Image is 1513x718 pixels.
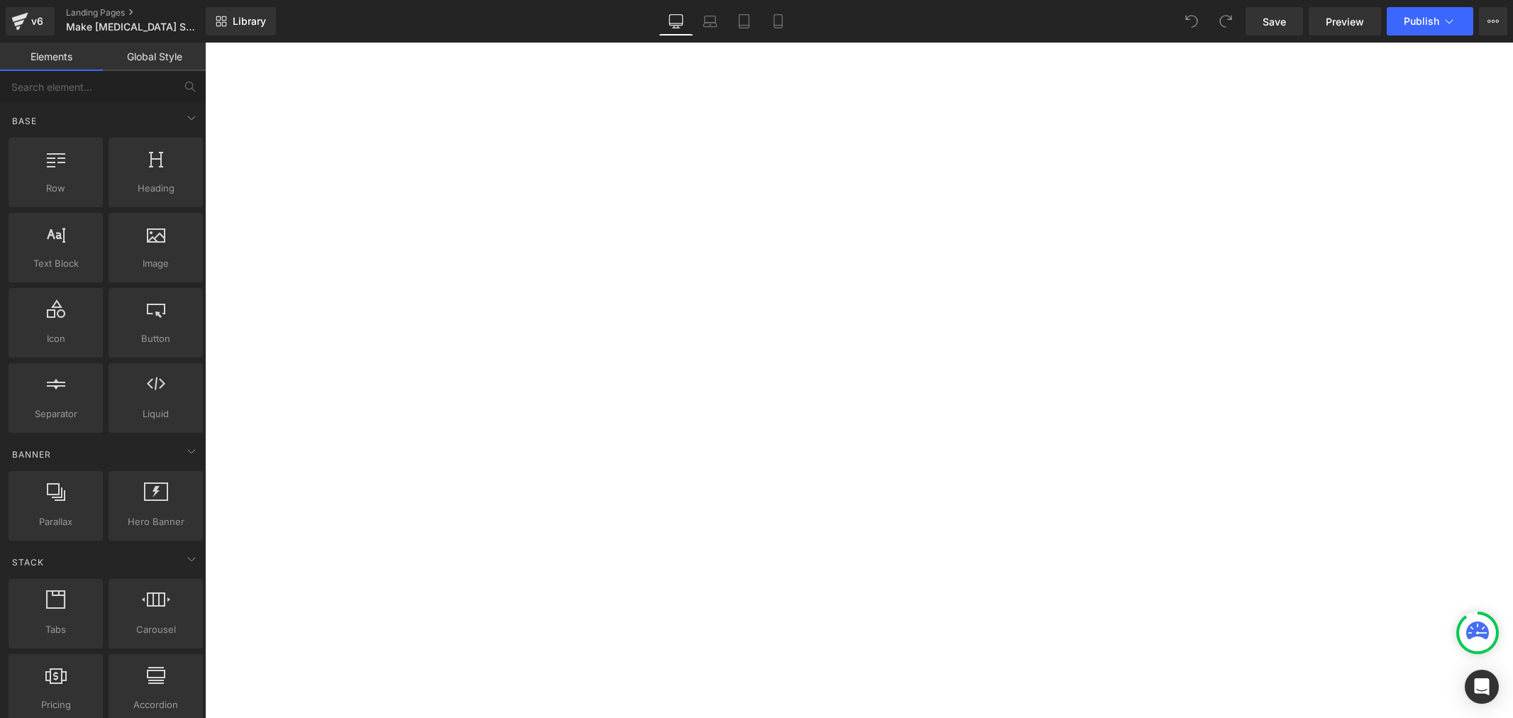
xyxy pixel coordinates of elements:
[233,15,266,28] span: Library
[1326,14,1364,29] span: Preview
[11,114,38,128] span: Base
[1177,7,1206,35] button: Undo
[1309,7,1381,35] a: Preview
[66,21,202,33] span: Make [MEDICAL_DATA] Smooth | New Offer
[103,43,206,71] a: Global Style
[13,331,99,346] span: Icon
[13,514,99,529] span: Parallax
[1387,7,1473,35] button: Publish
[113,697,199,712] span: Accordion
[761,7,795,35] a: Mobile
[1212,7,1240,35] button: Redo
[113,331,199,346] span: Button
[11,448,52,461] span: Banner
[66,7,229,18] a: Landing Pages
[659,7,693,35] a: Desktop
[1404,16,1439,27] span: Publish
[13,407,99,421] span: Separator
[113,256,199,271] span: Image
[113,514,199,529] span: Hero Banner
[13,697,99,712] span: Pricing
[113,181,199,196] span: Heading
[1465,670,1499,704] div: Open Intercom Messenger
[11,556,45,569] span: Stack
[6,7,55,35] a: v6
[1479,7,1507,35] button: More
[113,407,199,421] span: Liquid
[28,12,46,31] div: v6
[1263,14,1286,29] span: Save
[206,7,276,35] a: New Library
[727,7,761,35] a: Tablet
[693,7,727,35] a: Laptop
[13,181,99,196] span: Row
[13,622,99,637] span: Tabs
[113,622,199,637] span: Carousel
[13,256,99,271] span: Text Block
